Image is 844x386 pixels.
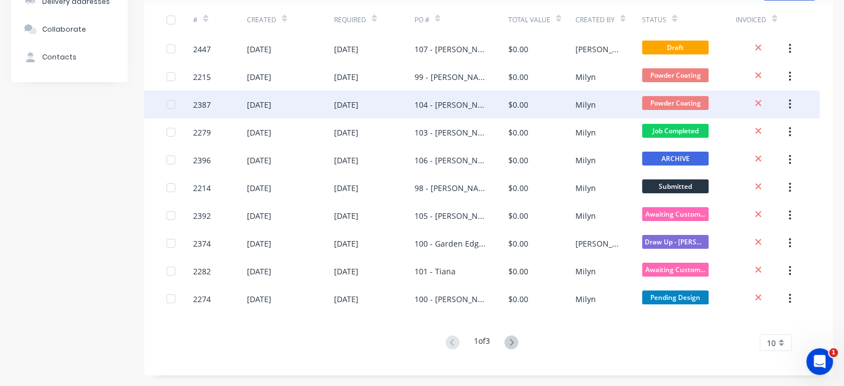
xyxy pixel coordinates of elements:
div: 107 - [PERSON_NAME] [415,43,486,55]
span: Powder Coating [642,96,709,110]
div: [DATE] [334,127,358,138]
div: Milyn [575,265,596,277]
div: [DATE] [334,99,358,111]
div: Status [642,4,736,35]
div: [PERSON_NAME] [575,43,620,55]
div: 2392 [193,210,211,222]
div: Required [334,15,366,25]
div: $0.00 [508,238,528,249]
div: Created [247,4,334,35]
div: Milyn [575,293,596,305]
span: 1 [829,348,838,357]
div: [DATE] [247,210,271,222]
div: Created [247,15,276,25]
div: Total Value [508,4,575,35]
div: [DATE] [247,99,271,111]
div: 2387 [193,99,211,111]
div: Milyn [575,99,596,111]
div: $0.00 [508,43,528,55]
div: [DATE] [334,265,358,277]
div: [DATE] [334,238,358,249]
span: ARCHIVE [642,152,709,166]
div: # [193,15,198,25]
div: Contacts [42,52,77,62]
span: Submitted [642,179,709,193]
span: 10 [767,337,776,349]
div: PO # [415,4,508,35]
span: Awaiting Custom... [642,207,709,221]
div: [DATE] [247,182,271,194]
div: [DATE] [334,210,358,222]
div: 2282 [193,265,211,277]
div: [DATE] [334,71,358,83]
div: $0.00 [508,127,528,138]
div: PO # [415,15,429,25]
div: 101 - Tiana [415,265,456,277]
div: 98 - [PERSON_NAME] [415,182,486,194]
div: [DATE] [247,71,271,83]
div: 103 - [PERSON_NAME] [415,127,486,138]
div: 2447 [193,43,211,55]
div: 99 - [PERSON_NAME], [PERSON_NAME], & [PERSON_NAME] [415,71,486,83]
div: Invoiced [736,15,766,25]
div: $0.00 [508,71,528,83]
span: Powder Coating [642,68,709,82]
button: Contacts [11,43,128,71]
div: 106 - [PERSON_NAME] [415,154,486,166]
div: Status [642,15,666,25]
div: Created By [575,15,615,25]
div: 100 - [PERSON_NAME] [415,293,486,305]
div: 100 - Garden Edging System [415,238,486,249]
button: Collaborate [11,16,128,43]
div: [DATE] [247,43,271,55]
div: [DATE] [334,154,358,166]
div: 2214 [193,182,211,194]
div: [DATE] [247,265,271,277]
div: $0.00 [508,154,528,166]
div: 2279 [193,127,211,138]
div: Invoiced [736,4,790,35]
div: Milyn [575,182,596,194]
div: Milyn [575,154,596,166]
div: $0.00 [508,99,528,111]
span: Job Completed [642,124,709,138]
div: 1 of 3 [474,335,490,351]
div: $0.00 [508,182,528,194]
div: Milyn [575,71,596,83]
div: Required [334,4,415,35]
div: 2374 [193,238,211,249]
div: 104 - [PERSON_NAME], [PERSON_NAME], [PERSON_NAME] P, [PERSON_NAME], & [PERSON_NAME] KS [415,99,486,111]
div: [PERSON_NAME] [575,238,620,249]
div: [DATE] [247,238,271,249]
div: $0.00 [508,293,528,305]
div: Total Value [508,15,550,25]
div: 2215 [193,71,211,83]
div: [DATE] [247,154,271,166]
div: [DATE] [334,43,358,55]
div: [DATE] [334,293,358,305]
div: Collaborate [42,24,86,34]
div: [DATE] [247,293,271,305]
div: Milyn [575,127,596,138]
div: 2274 [193,293,211,305]
div: 105 - [PERSON_NAME] [415,210,486,222]
div: # [193,4,247,35]
div: Milyn [575,210,596,222]
span: Draft [642,41,709,54]
div: $0.00 [508,265,528,277]
iframe: Intercom live chat [806,348,833,375]
div: [DATE] [247,127,271,138]
div: Created By [575,4,643,35]
div: 2396 [193,154,211,166]
span: Awaiting Custom... [642,263,709,277]
span: Draw Up - [PERSON_NAME] [642,235,709,249]
span: Pending Design [642,290,709,304]
div: $0.00 [508,210,528,222]
div: [DATE] [334,182,358,194]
